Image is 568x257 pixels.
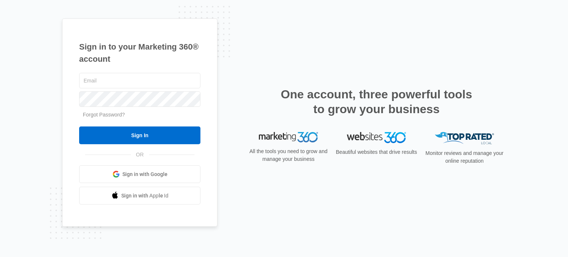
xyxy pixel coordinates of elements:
span: Sign in with Apple Id [121,192,169,200]
input: Email [79,73,200,88]
span: Sign in with Google [122,170,168,178]
p: Beautiful websites that drive results [335,148,418,156]
input: Sign In [79,126,200,144]
h1: Sign in to your Marketing 360® account [79,41,200,65]
a: Forgot Password? [83,112,125,118]
p: All the tools you need to grow and manage your business [247,148,330,163]
a: Sign in with Google [79,165,200,183]
img: Marketing 360 [259,132,318,142]
span: OR [131,151,149,159]
a: Sign in with Apple Id [79,187,200,204]
img: Top Rated Local [435,132,494,144]
p: Monitor reviews and manage your online reputation [423,149,506,165]
h2: One account, three powerful tools to grow your business [278,87,474,116]
img: Websites 360 [347,132,406,143]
